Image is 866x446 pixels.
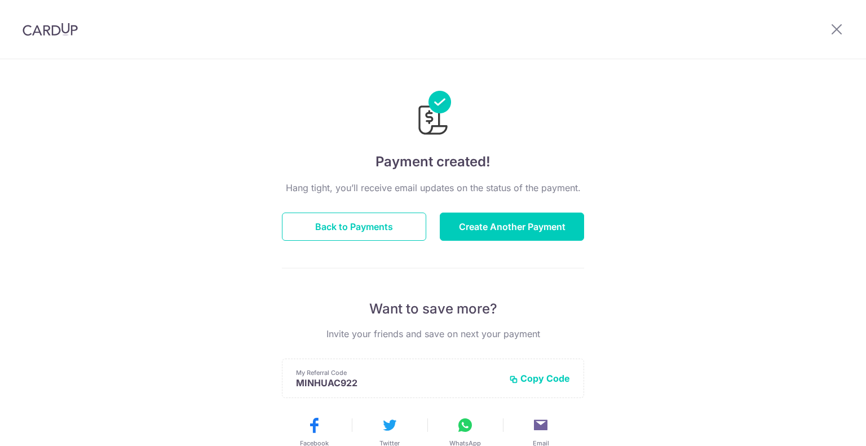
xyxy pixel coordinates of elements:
[282,300,584,318] p: Want to save more?
[282,327,584,341] p: Invite your friends and save on next your payment
[509,373,570,384] button: Copy Code
[23,23,78,36] img: CardUp
[282,213,426,241] button: Back to Payments
[296,377,500,388] p: MINHUAC922
[282,181,584,195] p: Hang tight, you’ll receive email updates on the status of the payment.
[415,91,451,138] img: Payments
[440,213,584,241] button: Create Another Payment
[282,152,584,172] h4: Payment created!
[296,368,500,377] p: My Referral Code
